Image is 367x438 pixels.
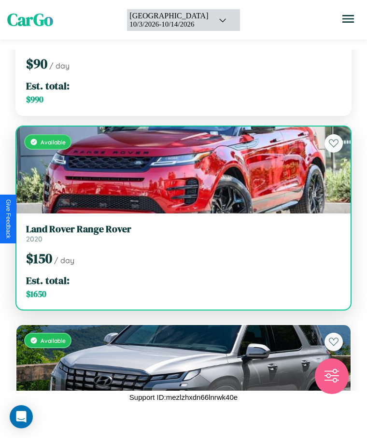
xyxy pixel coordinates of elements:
[26,273,70,287] span: Est. total:
[129,20,208,28] div: 10 / 3 / 2026 - 10 / 14 / 2026
[26,79,70,93] span: Est. total:
[10,405,33,428] div: Open Intercom Messenger
[41,139,66,146] span: Available
[41,337,66,344] span: Available
[26,288,46,300] span: $ 1650
[26,94,43,105] span: $ 990
[5,199,12,239] div: Give Feedback
[54,255,74,265] span: / day
[26,249,52,268] span: $ 150
[129,391,238,404] p: Support ID: mezlzhxdn66lnrwk40e
[7,8,53,31] span: CarGo
[129,12,208,20] div: [GEOGRAPHIC_DATA]
[49,61,70,71] span: / day
[26,235,42,243] span: 2020
[26,223,341,243] a: Land Rover Range Rover2020
[26,223,341,235] h3: Land Rover Range Rover
[26,55,47,73] span: $ 90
